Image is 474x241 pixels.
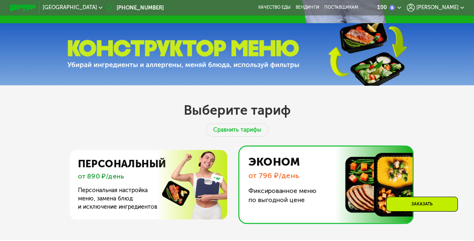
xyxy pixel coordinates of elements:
[377,5,387,10] div: 100
[386,197,458,212] div: Заказать
[324,5,358,10] div: поставщикам
[184,102,291,118] h2: Выберите тариф
[416,5,459,10] span: [PERSON_NAME]
[43,5,97,10] span: [GEOGRAPHIC_DATA]
[296,5,319,10] a: Вендинги
[106,4,164,12] a: [PHONE_NUMBER]
[206,123,268,137] div: Сравнить тарифы
[258,5,291,10] a: Качество еды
